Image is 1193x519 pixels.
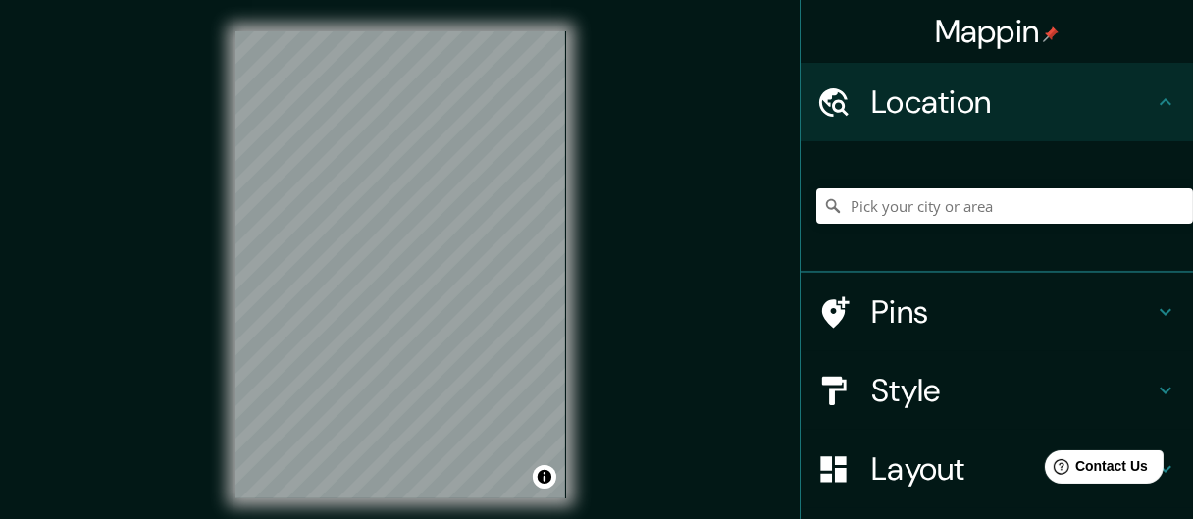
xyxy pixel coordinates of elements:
button: Toggle attribution [533,465,556,489]
div: Layout [801,430,1193,508]
h4: Location [871,82,1154,122]
img: pin-icon.png [1043,26,1059,42]
iframe: Help widget launcher [1018,442,1171,497]
h4: Mappin [935,12,1060,51]
canvas: Map [235,31,566,498]
div: Location [801,63,1193,141]
h4: Layout [871,449,1154,489]
div: Pins [801,273,1193,351]
h4: Style [871,371,1154,410]
h4: Pins [871,292,1154,332]
div: Style [801,351,1193,430]
input: Pick your city or area [816,188,1193,224]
